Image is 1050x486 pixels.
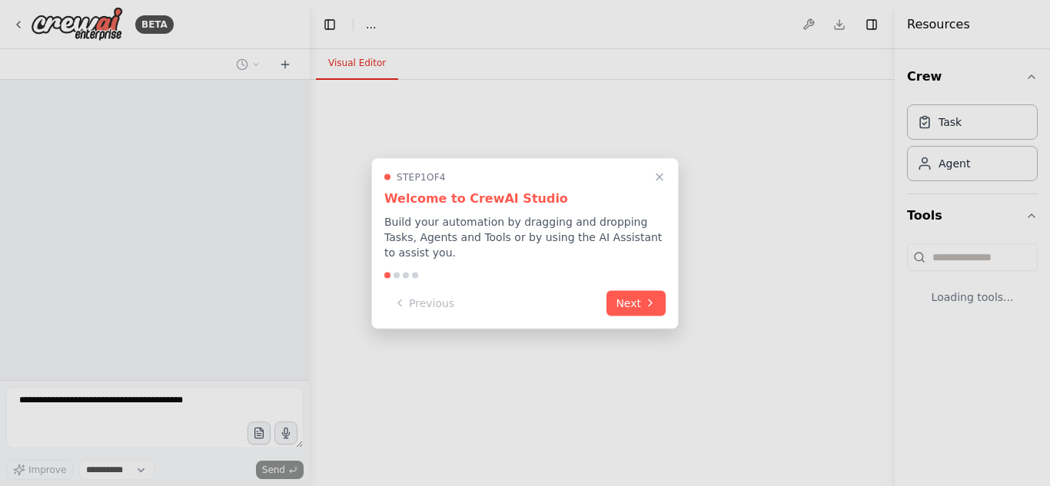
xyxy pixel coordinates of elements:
button: Previous [384,290,464,316]
p: Build your automation by dragging and dropping Tasks, Agents and Tools or by using the AI Assista... [384,213,666,260]
span: Step 1 of 4 [397,170,446,183]
button: Close walkthrough [650,167,669,186]
h3: Welcome to CrewAI Studio [384,189,666,207]
button: Hide left sidebar [319,14,341,35]
button: Next [606,290,666,316]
